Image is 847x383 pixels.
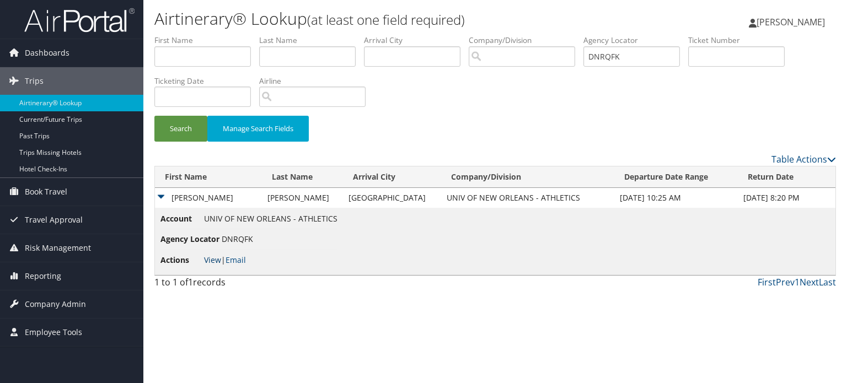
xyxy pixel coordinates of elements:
[819,276,836,288] a: Last
[583,35,688,46] label: Agency Locator
[776,276,795,288] a: Prev
[795,276,800,288] a: 1
[155,166,262,188] th: First Name: activate to sort column ascending
[154,7,609,30] h1: Airtinerary® Lookup
[154,35,259,46] label: First Name
[262,188,343,208] td: [PERSON_NAME]
[204,255,246,265] span: |
[154,116,207,142] button: Search
[160,254,202,266] span: Actions
[749,6,836,39] a: [PERSON_NAME]
[738,166,835,188] th: Return Date: activate to sort column ascending
[757,16,825,28] span: [PERSON_NAME]
[441,166,614,188] th: Company/Division
[204,213,337,224] span: UNIV OF NEW ORLEANS - ATHLETICS
[188,276,193,288] span: 1
[364,35,469,46] label: Arrival City
[307,10,465,29] small: (at least one field required)
[25,319,82,346] span: Employee Tools
[226,255,246,265] a: Email
[25,178,67,206] span: Book Travel
[155,188,262,208] td: [PERSON_NAME]
[25,262,61,290] span: Reporting
[343,188,441,208] td: [GEOGRAPHIC_DATA]
[259,35,364,46] label: Last Name
[614,166,738,188] th: Departure Date Range: activate to sort column ascending
[25,290,86,318] span: Company Admin
[469,35,583,46] label: Company/Division
[259,75,374,87] label: Airline
[262,166,343,188] th: Last Name: activate to sort column ascending
[160,233,219,245] span: Agency Locator
[688,35,793,46] label: Ticket Number
[738,188,835,208] td: [DATE] 8:20 PM
[25,234,91,262] span: Risk Management
[207,116,309,142] button: Manage Search Fields
[25,206,83,234] span: Travel Approval
[160,213,202,225] span: Account
[343,166,441,188] th: Arrival City: activate to sort column ascending
[441,188,614,208] td: UNIV OF NEW ORLEANS - ATHLETICS
[771,153,836,165] a: Table Actions
[800,276,819,288] a: Next
[25,67,44,95] span: Trips
[25,39,69,67] span: Dashboards
[154,276,313,294] div: 1 to 1 of records
[24,7,135,33] img: airportal-logo.png
[204,255,221,265] a: View
[154,75,259,87] label: Ticketing Date
[614,188,738,208] td: [DATE] 10:25 AM
[222,234,253,244] span: DNRQFK
[758,276,776,288] a: First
